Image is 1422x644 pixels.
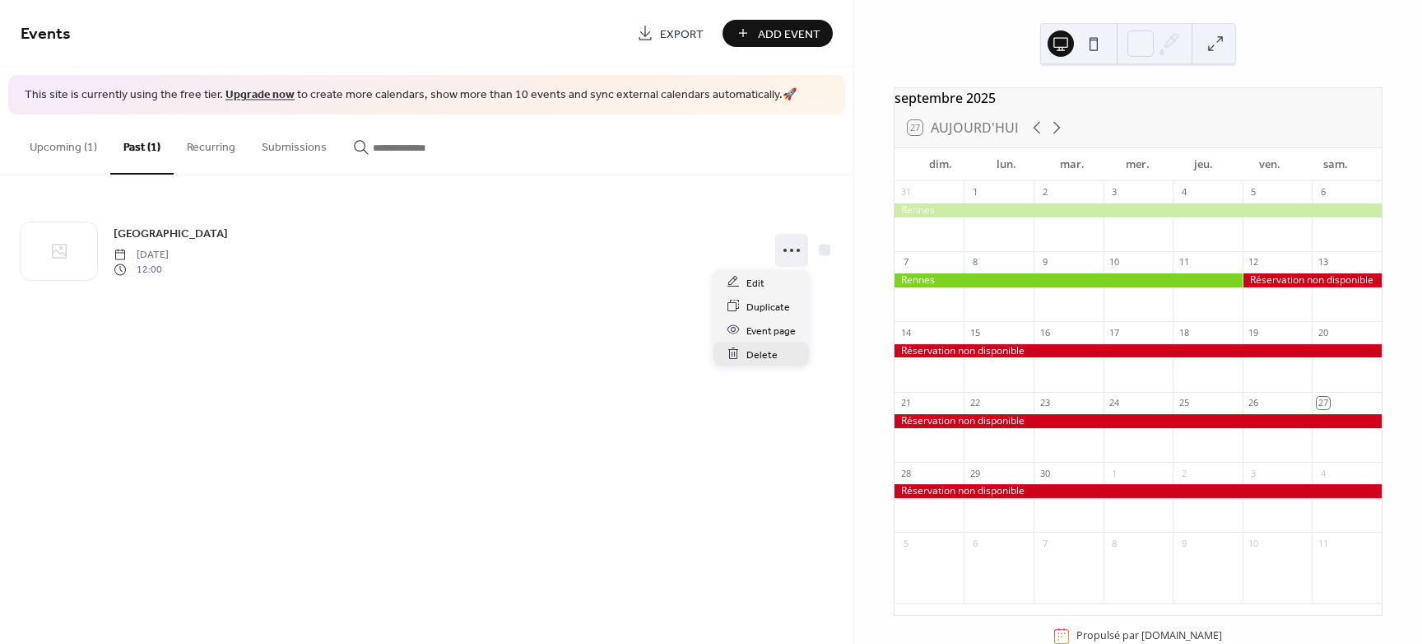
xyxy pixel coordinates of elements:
button: Submissions [249,114,340,173]
span: [DATE] [114,247,169,262]
div: 26 [1248,397,1260,409]
div: 22 [969,397,981,409]
div: Réservation non disponible [1243,273,1382,287]
div: 30 [1039,467,1051,479]
div: jeu. [1171,148,1237,181]
span: This site is currently using the free tier. to create more calendars, show more than 10 events an... [25,87,797,104]
div: 10 [1108,256,1121,268]
div: 29 [969,467,981,479]
div: 6 [1317,186,1329,198]
div: 21 [899,397,912,409]
button: Add Event [723,20,833,47]
div: 27 [1317,397,1329,409]
button: Recurring [174,114,249,173]
div: 5 [1248,186,1260,198]
div: 13 [1317,256,1329,268]
div: 4 [1178,186,1190,198]
div: 23 [1039,397,1051,409]
a: Export [625,20,716,47]
div: Rennes [895,203,1382,217]
div: 6 [969,537,981,549]
span: Add Event [758,26,820,43]
div: 10 [1248,537,1260,549]
a: [DOMAIN_NAME] [1141,629,1222,643]
div: 8 [1108,537,1121,549]
div: 3 [1108,186,1121,198]
div: 11 [1178,256,1190,268]
button: Past (1) [110,114,174,175]
span: Events [21,18,71,50]
div: septembre 2025 [895,88,1382,108]
div: 14 [899,326,912,338]
div: 2 [1039,186,1051,198]
div: Réservation non disponible [895,344,1382,358]
div: dim. [908,148,974,181]
div: 28 [899,467,912,479]
span: Event page [746,322,796,339]
div: lun. [974,148,1039,181]
div: 1 [1108,467,1121,479]
div: 7 [1039,537,1051,549]
div: Réservation non disponible [895,414,1382,428]
a: [GEOGRAPHIC_DATA] [114,224,228,243]
div: mar. [1039,148,1105,181]
a: Upgrade now [225,84,295,106]
div: 15 [969,326,981,338]
div: 1 [969,186,981,198]
div: Réservation non disponible [895,484,1382,498]
div: 11 [1317,537,1329,549]
div: 17 [1108,326,1121,338]
div: 24 [1108,397,1121,409]
button: Upcoming (1) [16,114,110,173]
div: mer. [1105,148,1171,181]
span: Delete [746,346,778,363]
span: Export [660,26,704,43]
div: 2 [1178,467,1190,479]
div: 16 [1039,326,1051,338]
span: 12:00 [114,263,169,278]
span: [GEOGRAPHIC_DATA] [114,225,228,242]
div: Propulsé par [1076,629,1222,643]
div: 20 [1317,326,1329,338]
div: 25 [1178,397,1190,409]
div: 9 [1039,256,1051,268]
div: Rennes [895,273,1243,287]
div: ven. [1237,148,1303,181]
div: 8 [969,256,981,268]
div: 4 [1317,467,1329,479]
div: 3 [1248,467,1260,479]
div: 19 [1248,326,1260,338]
div: 18 [1178,326,1190,338]
div: 12 [1248,256,1260,268]
div: 31 [899,186,912,198]
div: 7 [899,256,912,268]
div: sam. [1303,148,1369,181]
span: Duplicate [746,298,790,315]
span: Edit [746,274,764,292]
div: 5 [899,537,912,549]
div: 9 [1178,537,1190,549]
